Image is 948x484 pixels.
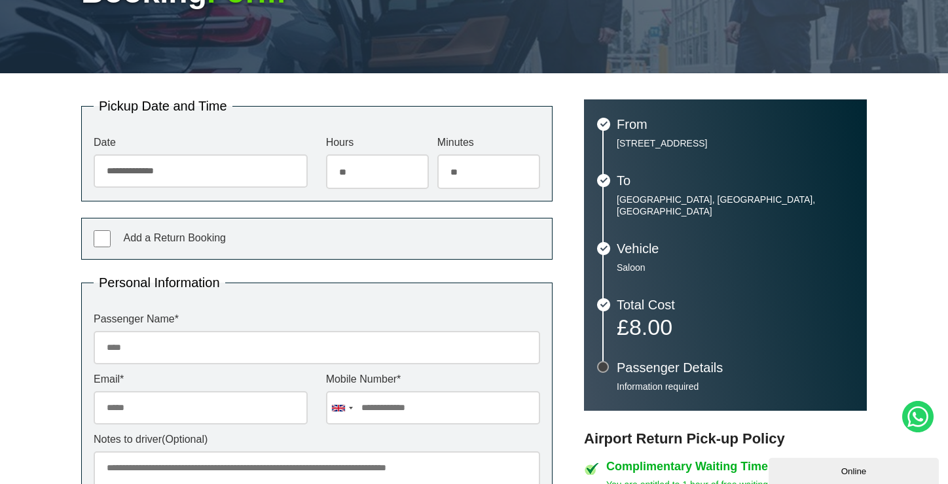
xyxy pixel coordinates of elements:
h3: Vehicle [617,242,854,255]
div: United Kingdom: +44 [327,392,357,424]
label: Date [94,137,308,148]
input: Add a Return Booking [94,230,111,247]
label: Minutes [437,137,540,148]
label: Mobile Number [326,374,540,385]
p: Information required [617,381,854,392]
legend: Personal Information [94,276,225,289]
h3: From [617,118,854,131]
label: Email [94,374,308,385]
h3: Total Cost [617,298,854,311]
span: Add a Return Booking [123,232,226,243]
label: Notes to driver [94,434,540,445]
label: Passenger Name [94,314,540,324]
p: Saloon [617,262,854,273]
h3: Passenger Details [617,361,854,374]
h4: Complimentary Waiting Time [606,460,867,472]
legend: Pickup Date and Time [94,99,232,112]
p: [STREET_ADDRESS] [617,137,854,149]
span: 8.00 [629,315,672,339]
p: £ [617,318,854,336]
p: [GEOGRAPHIC_DATA], [GEOGRAPHIC_DATA], [GEOGRAPHIC_DATA] [617,194,854,217]
iframe: chat widget [769,455,941,484]
h3: Airport Return Pick-up Policy [584,430,867,447]
h3: To [617,174,854,187]
label: Hours [326,137,429,148]
span: (Optional) [162,434,208,445]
